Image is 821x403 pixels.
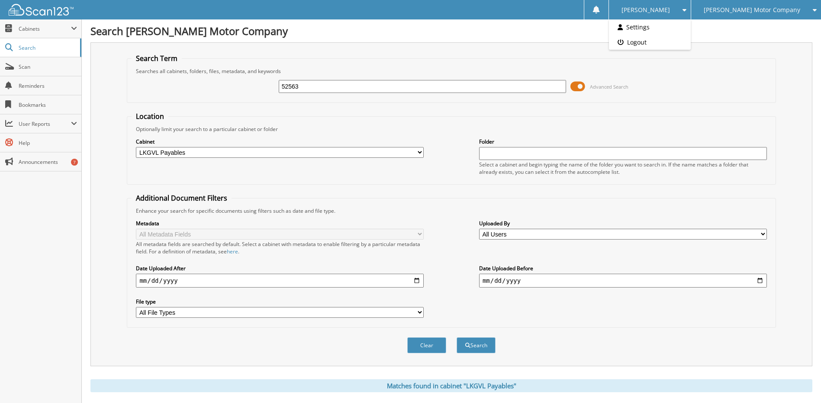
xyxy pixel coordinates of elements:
[590,83,628,90] span: Advanced Search
[479,274,767,288] input: end
[132,54,182,63] legend: Search Term
[136,240,424,255] div: All metadata fields are searched by default. Select a cabinet with metadata to enable filtering b...
[19,120,71,128] span: User Reports
[136,265,424,272] label: Date Uploaded After
[71,159,78,166] div: 7
[132,193,232,203] legend: Additional Document Filters
[19,44,76,51] span: Search
[19,82,77,90] span: Reminders
[132,207,771,214] div: Enhance your search for specific documents using filters such as date and file type.
[479,220,767,227] label: Uploaded By
[132,125,771,133] div: Optionally limit your search to a particular cabinet or folder
[609,35,691,50] a: Logout
[90,379,812,392] div: Matches found in cabinet "LKGVL Payables"
[457,337,496,353] button: Search
[132,67,771,75] div: Searches all cabinets, folders, files, metadata, and keywords
[479,138,767,145] label: Folder
[136,274,424,288] input: start
[704,7,800,13] span: [PERSON_NAME] Motor Company
[136,220,424,227] label: Metadata
[19,158,77,166] span: Announcements
[609,19,691,35] a: Settings
[9,4,74,16] img: scan123-logo-white.svg
[132,112,168,121] legend: Location
[90,24,812,38] h1: Search [PERSON_NAME] Motor Company
[19,63,77,70] span: Scan
[479,161,767,176] div: Select a cabinet and begin typing the name of the folder you want to search in. If the name match...
[407,337,446,353] button: Clear
[19,139,77,147] span: Help
[621,7,670,13] span: [PERSON_NAME]
[227,248,238,255] a: here
[136,138,424,145] label: Cabinet
[136,298,424,305] label: File type
[19,101,77,109] span: Bookmarks
[19,25,71,32] span: Cabinets
[479,265,767,272] label: Date Uploaded Before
